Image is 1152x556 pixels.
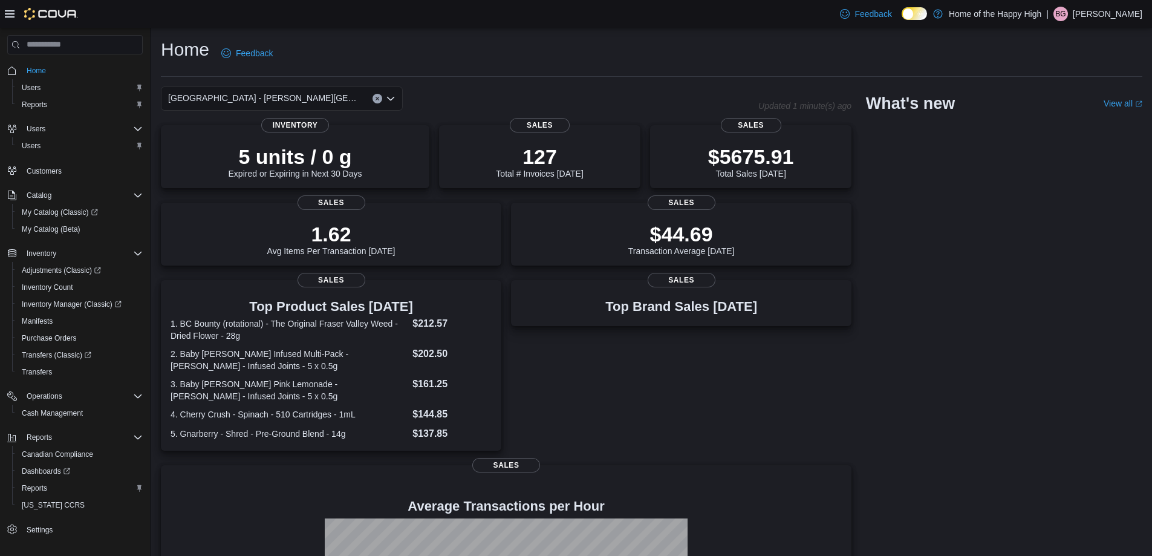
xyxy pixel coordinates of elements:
[17,80,143,95] span: Users
[17,280,78,295] a: Inventory Count
[854,8,891,20] span: Feedback
[17,280,143,295] span: Inventory Count
[22,63,143,78] span: Home
[412,347,492,361] dd: $202.50
[22,122,50,136] button: Users
[17,406,88,420] a: Cash Management
[22,408,83,418] span: Cash Management
[17,447,143,462] span: Canadian Compliance
[171,428,408,440] dt: 5. Gnarberry - Shred - Pre-Ground Blend - 14g
[2,388,148,405] button: Operations
[949,7,1041,21] p: Home of the Happy High
[648,195,715,210] span: Sales
[17,297,126,312] a: Inventory Manager (Classic)
[22,64,51,78] a: Home
[22,266,101,275] span: Adjustments (Classic)
[386,94,395,103] button: Open list of options
[22,483,47,493] span: Reports
[22,430,143,445] span: Reports
[12,364,148,381] button: Transfers
[12,497,148,514] button: [US_STATE] CCRS
[22,316,53,326] span: Manifests
[171,378,408,402] dt: 3. Baby [PERSON_NAME] Pink Lemonade - [PERSON_NAME] - Infused Joints - 5 x 0.5g
[17,139,143,153] span: Users
[171,408,408,420] dt: 4. Cherry Crush - Spinach - 510 Cartridges - 1mL
[22,350,91,360] span: Transfers (Classic)
[373,94,382,103] button: Clear input
[1055,7,1066,21] span: BG
[12,262,148,279] a: Adjustments (Classic)
[27,525,53,535] span: Settings
[22,389,67,404] button: Operations
[17,263,106,278] a: Adjustments (Classic)
[27,433,52,442] span: Reports
[22,389,143,404] span: Operations
[22,208,98,217] span: My Catalog (Classic)
[708,145,794,169] p: $5675.91
[628,222,735,246] p: $44.69
[22,164,67,178] a: Customers
[17,205,103,220] a: My Catalog (Classic)
[17,348,96,362] a: Transfers (Classic)
[22,163,143,178] span: Customers
[866,94,955,113] h2: What's new
[1073,7,1142,21] p: [PERSON_NAME]
[24,8,78,20] img: Cova
[12,446,148,463] button: Canadian Compliance
[22,466,70,476] span: Dashboards
[12,79,148,96] button: Users
[902,7,927,20] input: Dark Mode
[22,367,52,377] span: Transfers
[12,279,148,296] button: Inventory Count
[17,222,143,237] span: My Catalog (Beta)
[22,122,143,136] span: Users
[472,458,540,473] span: Sales
[298,273,365,287] span: Sales
[17,331,143,345] span: Purchase Orders
[171,348,408,372] dt: 2. Baby [PERSON_NAME] Infused Multi-Pack - [PERSON_NAME] - Infused Joints - 5 x 0.5g
[17,447,98,462] a: Canadian Compliance
[17,263,143,278] span: Adjustments (Classic)
[17,406,143,420] span: Cash Management
[902,20,902,21] span: Dark Mode
[2,187,148,204] button: Catalog
[628,222,735,256] div: Transaction Average [DATE]
[22,188,143,203] span: Catalog
[171,318,408,342] dt: 1. BC Bounty (rotational) - The Original Fraser Valley Weed - Dried Flower - 28g
[605,299,757,314] h3: Top Brand Sales [DATE]
[12,204,148,221] a: My Catalog (Classic)
[12,221,148,238] button: My Catalog (Beta)
[27,124,45,134] span: Users
[298,195,365,210] span: Sales
[22,299,122,309] span: Inventory Manager (Classic)
[12,463,148,480] a: Dashboards
[22,188,56,203] button: Catalog
[721,118,781,132] span: Sales
[216,41,278,65] a: Feedback
[2,62,148,79] button: Home
[22,141,41,151] span: Users
[236,47,273,59] span: Feedback
[168,91,360,105] span: [GEOGRAPHIC_DATA] - [PERSON_NAME][GEOGRAPHIC_DATA] - Fire & Flower
[835,2,896,26] a: Feedback
[2,120,148,137] button: Users
[12,330,148,347] button: Purchase Orders
[17,139,45,153] a: Users
[1053,7,1068,21] div: Bryton Garstin
[412,377,492,391] dd: $161.25
[12,296,148,313] a: Inventory Manager (Classic)
[22,500,85,510] span: [US_STATE] CCRS
[22,333,77,343] span: Purchase Orders
[1046,7,1049,21] p: |
[22,246,61,261] button: Inventory
[22,246,143,261] span: Inventory
[229,145,362,178] div: Expired or Expiring in Next 30 Days
[27,249,56,258] span: Inventory
[17,464,75,479] a: Dashboards
[17,314,57,329] a: Manifests
[17,297,143,312] span: Inventory Manager (Classic)
[27,166,62,176] span: Customers
[7,57,143,552] nav: Complex example
[22,522,143,537] span: Settings
[12,96,148,113] button: Reports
